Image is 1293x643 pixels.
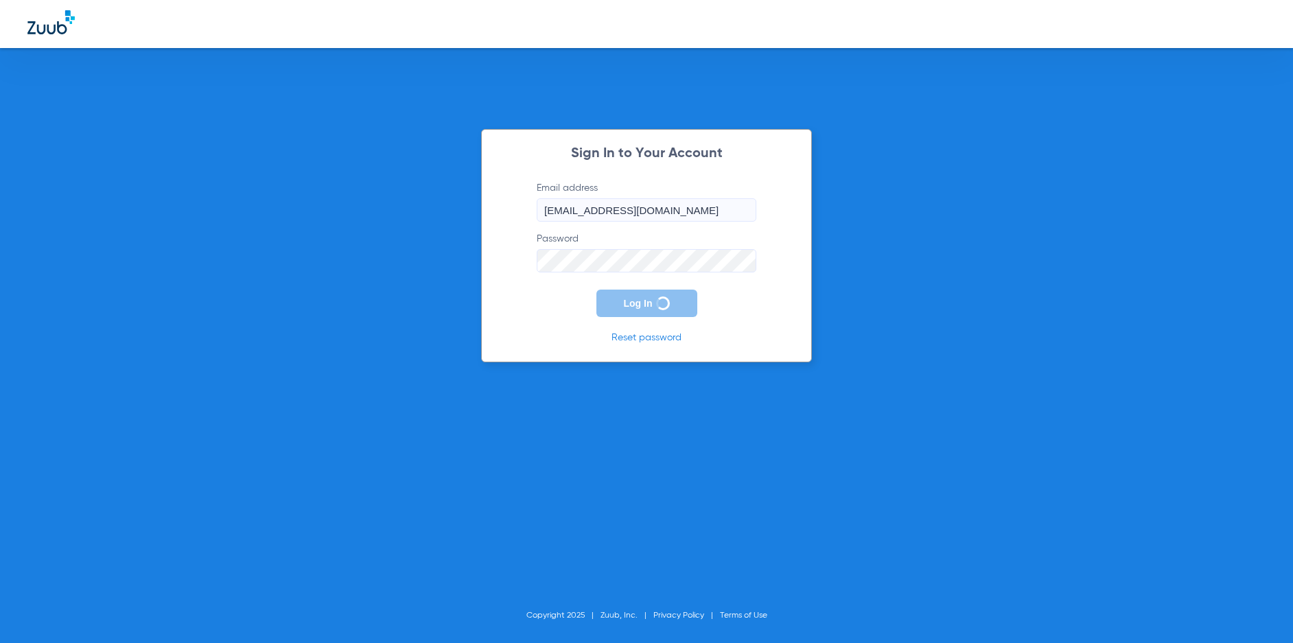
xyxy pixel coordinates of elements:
[526,609,601,622] li: Copyright 2025
[596,290,697,317] button: Log In
[537,198,756,222] input: Email address
[601,609,653,622] li: Zuub, Inc.
[720,611,767,620] a: Terms of Use
[624,298,653,309] span: Log In
[537,232,756,272] label: Password
[537,249,756,272] input: Password
[653,611,704,620] a: Privacy Policy
[537,181,756,222] label: Email address
[516,147,777,161] h2: Sign In to Your Account
[611,333,682,342] a: Reset password
[27,10,75,34] img: Zuub Logo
